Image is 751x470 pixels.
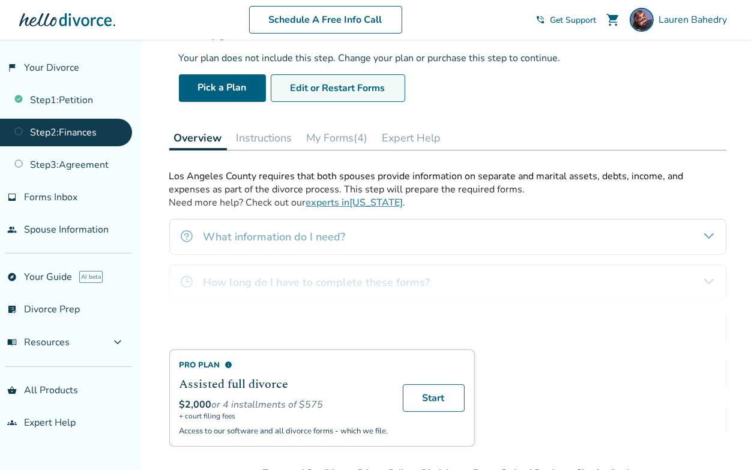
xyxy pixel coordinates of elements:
span: Lauren Bahedry [659,13,732,26]
span: flag_2 [7,63,17,73]
h2: Assisted full divorce [179,375,388,393]
span: shopping_cart [606,13,620,27]
div: or 4 installments of $575 [179,398,388,411]
span: Resources [7,336,70,349]
span: list_alt_check [7,305,17,314]
button: Expert Help [378,126,446,150]
span: people [7,225,17,234]
div: Pro Plan [179,360,388,370]
img: Lauren Bahedry [630,8,654,32]
span: explore [7,272,17,282]
span: AI beta [79,271,103,283]
button: Overview [169,126,227,150]
span: info [225,361,233,369]
iframe: Chat Widget [691,412,751,470]
div: Your plan does not include this step. Change your plan or purchase this step to continue. [179,52,717,65]
span: Get Support [550,14,596,26]
button: Edit or Restart Forms [271,74,405,102]
a: Pick a Plan [179,74,266,102]
span: menu_book [7,338,17,347]
a: phone_in_talkGet Support [535,14,596,26]
p: Access to our software and all divorce forms - which we file. [179,426,388,436]
span: Forms Inbox [24,191,77,204]
a: Schedule A Free Info Call [249,6,402,34]
span: shopping_basket [7,385,17,395]
span: $2,000 [179,398,212,411]
span: + court filing fees [179,411,388,421]
button: Instructions [232,126,297,150]
button: My Forms(4) [302,126,373,150]
span: phone_in_talk [535,15,545,25]
span: inbox [7,192,17,202]
span: groups [7,418,17,427]
span: expand_more [110,335,125,350]
a: Start [403,384,465,412]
